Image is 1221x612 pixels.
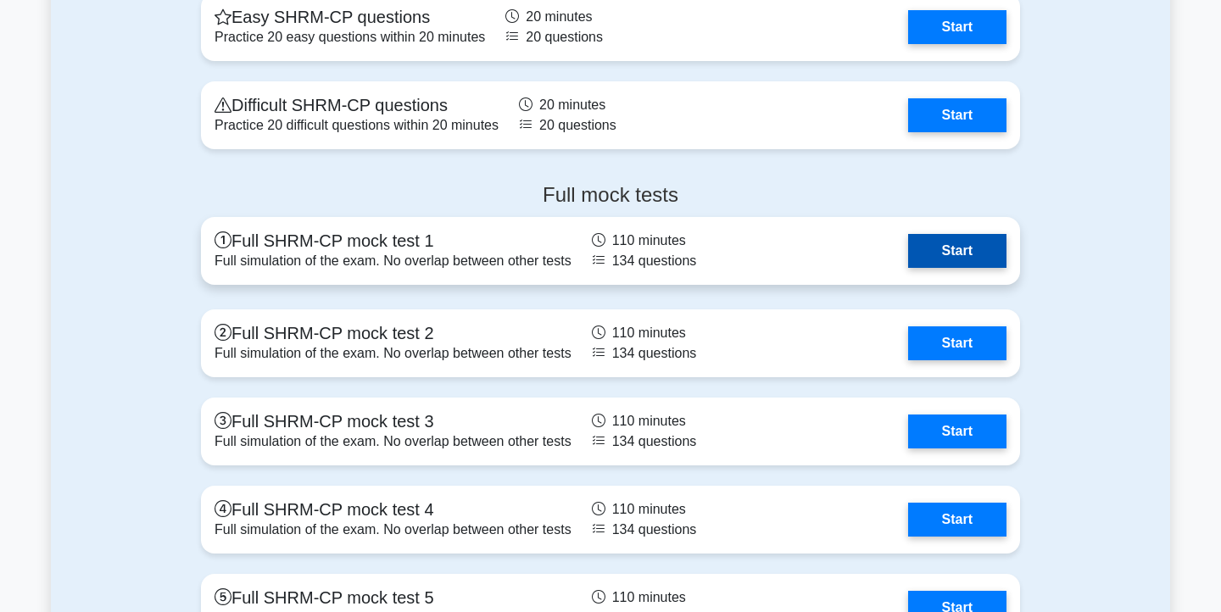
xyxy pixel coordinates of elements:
[908,234,1006,268] a: Start
[908,10,1006,44] a: Start
[908,414,1006,448] a: Start
[908,326,1006,360] a: Start
[908,98,1006,132] a: Start
[908,503,1006,537] a: Start
[201,183,1020,208] h4: Full mock tests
